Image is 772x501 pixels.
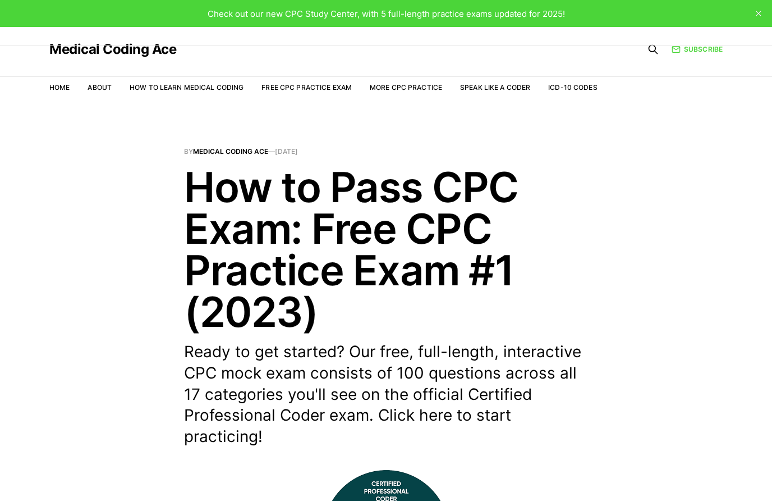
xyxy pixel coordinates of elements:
[460,83,530,92] a: Speak Like a Coder
[88,83,112,92] a: About
[184,148,588,155] span: By —
[49,43,176,56] a: Medical Coding Ace
[130,83,243,92] a: How to Learn Medical Coding
[370,83,442,92] a: More CPC Practice
[184,341,588,448] p: Ready to get started? Our free, full-length, interactive CPC mock exam consists of 100 questions ...
[750,4,768,22] button: close
[208,8,565,19] span: Check out our new CPC Study Center, with 5 full-length practice exams updated for 2025!
[586,446,772,501] iframe: portal-trigger
[548,83,597,92] a: ICD-10 Codes
[275,147,298,156] time: [DATE]
[193,147,268,156] a: Medical Coding Ace
[49,83,70,92] a: Home
[261,83,352,92] a: Free CPC Practice Exam
[184,166,588,333] h1: How to Pass CPC Exam: Free CPC Practice Exam #1 (2023)
[672,44,723,54] a: Subscribe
